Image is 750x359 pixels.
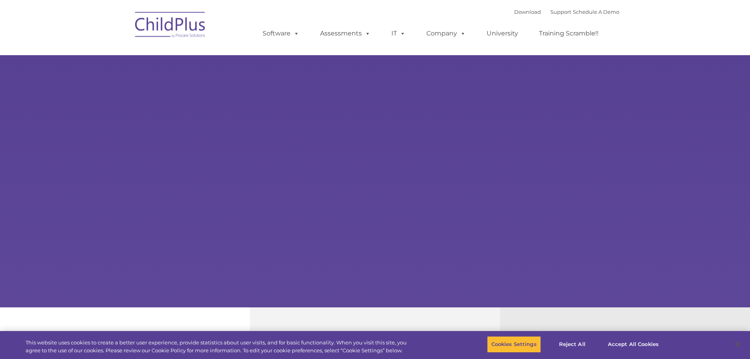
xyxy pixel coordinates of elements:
button: Accept All Cookies [604,336,663,353]
a: Company [419,26,474,41]
button: Cookies Settings [487,336,541,353]
a: Training Scramble!! [531,26,606,41]
a: Support [550,9,571,15]
a: IT [383,26,413,41]
div: This website uses cookies to create a better user experience, provide statistics about user visit... [26,339,413,354]
a: Assessments [312,26,378,41]
a: Software [255,26,307,41]
font: | [514,9,619,15]
a: Download [514,9,541,15]
button: Reject All [548,336,597,353]
a: University [479,26,526,41]
a: Schedule A Demo [573,9,619,15]
img: ChildPlus by Procare Solutions [131,6,210,46]
button: Close [729,336,746,353]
